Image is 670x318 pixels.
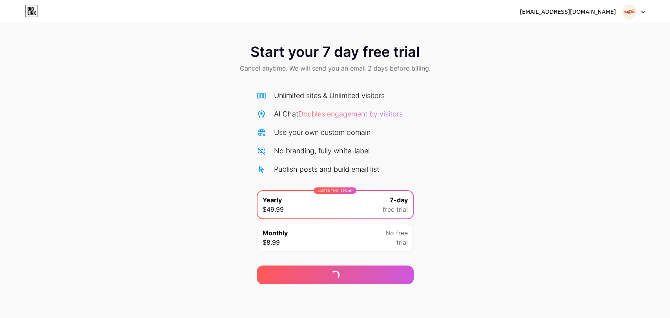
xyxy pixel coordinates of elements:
[274,164,379,174] div: Publish posts and build email list
[263,238,280,247] span: $8.99
[298,110,403,118] span: Doubles engagement by visitors
[240,64,431,73] span: Cancel anytime. We will send you an email 2 days before billing.
[263,205,284,214] span: $49.99
[274,145,370,156] div: No branding, fully white-label
[263,228,288,238] span: Monthly
[520,8,616,16] div: [EMAIL_ADDRESS][DOMAIN_NAME]
[314,187,356,194] div: LIMITED TIME : 50% off
[274,109,403,119] div: AI Chat
[396,238,408,247] span: trial
[622,4,637,19] img: daho_cafe
[390,195,408,205] span: 7-day
[250,44,420,60] span: Start your 7 day free trial
[385,228,408,238] span: No free
[274,90,385,101] div: Unlimited sites & Unlimited visitors
[263,195,282,205] span: Yearly
[274,127,371,138] div: Use your own custom domain
[383,205,408,214] span: free trial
